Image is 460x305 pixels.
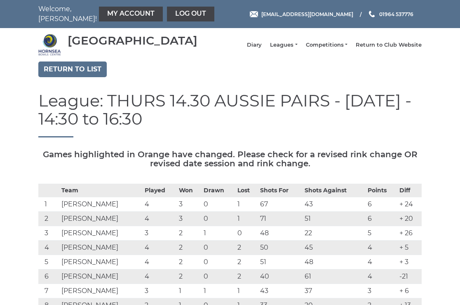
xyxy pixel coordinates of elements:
[258,212,303,226] td: 71
[143,226,176,241] td: 3
[202,197,235,212] td: 0
[303,226,366,241] td: 22
[202,270,235,284] td: 0
[38,284,59,298] td: 7
[38,61,107,77] a: Return to list
[247,41,262,49] a: Diary
[177,284,202,298] td: 1
[366,197,397,212] td: 6
[303,197,366,212] td: 43
[38,92,422,137] h1: League: THURS 14.30 AUSSIE PAIRS - [DATE] - 14:30 to 16:30
[368,10,413,18] a: Phone us 01964 537776
[38,33,61,56] img: Hornsea Bowls Centre
[143,270,176,284] td: 4
[59,184,143,197] th: Team
[177,226,202,241] td: 2
[369,11,375,17] img: Phone us
[306,41,347,49] a: Competitions
[143,197,176,212] td: 4
[303,184,366,197] th: Shots Against
[397,255,422,270] td: + 3
[38,226,59,241] td: 3
[235,212,258,226] td: 1
[202,212,235,226] td: 0
[177,255,202,270] td: 2
[303,255,366,270] td: 48
[235,226,258,241] td: 0
[235,184,258,197] th: Lost
[397,184,422,197] th: Diff
[59,197,143,212] td: [PERSON_NAME]
[397,284,422,298] td: + 6
[397,241,422,255] td: + 5
[366,241,397,255] td: 4
[59,241,143,255] td: [PERSON_NAME]
[143,255,176,270] td: 4
[397,197,422,212] td: + 24
[397,212,422,226] td: + 20
[366,255,397,270] td: 4
[303,241,366,255] td: 45
[235,197,258,212] td: 1
[68,34,197,47] div: [GEOGRAPHIC_DATA]
[177,212,202,226] td: 3
[366,284,397,298] td: 3
[397,226,422,241] td: + 26
[59,284,143,298] td: [PERSON_NAME]
[258,226,303,241] td: 48
[99,7,163,21] a: My Account
[177,270,202,284] td: 2
[202,255,235,270] td: 0
[202,241,235,255] td: 0
[177,197,202,212] td: 3
[38,150,422,168] h5: Games highlighted in Orange have changed. Please check for a revised rink change OR revised date ...
[235,241,258,255] td: 2
[366,184,397,197] th: Points
[258,284,303,298] td: 43
[143,284,176,298] td: 3
[38,255,59,270] td: 5
[379,11,413,17] span: 01964 537776
[143,241,176,255] td: 4
[258,255,303,270] td: 51
[38,270,59,284] td: 6
[38,4,191,24] nav: Welcome, [PERSON_NAME]!
[202,284,235,298] td: 1
[397,270,422,284] td: -21
[177,241,202,255] td: 2
[143,184,176,197] th: Played
[366,212,397,226] td: 6
[366,270,397,284] td: 4
[59,226,143,241] td: [PERSON_NAME]
[258,184,303,197] th: Shots For
[59,270,143,284] td: [PERSON_NAME]
[250,11,258,17] img: Email
[258,241,303,255] td: 50
[202,184,235,197] th: Drawn
[303,270,366,284] td: 61
[250,10,353,18] a: Email [EMAIL_ADDRESS][DOMAIN_NAME]
[235,270,258,284] td: 2
[38,212,59,226] td: 2
[366,226,397,241] td: 5
[270,41,297,49] a: Leagues
[59,212,143,226] td: [PERSON_NAME]
[59,255,143,270] td: [PERSON_NAME]
[258,197,303,212] td: 67
[167,7,214,21] a: Log out
[38,241,59,255] td: 4
[303,212,366,226] td: 51
[235,284,258,298] td: 1
[235,255,258,270] td: 2
[177,184,202,197] th: Won
[38,197,59,212] td: 1
[303,284,366,298] td: 37
[143,212,176,226] td: 4
[202,226,235,241] td: 1
[261,11,353,17] span: [EMAIL_ADDRESS][DOMAIN_NAME]
[258,270,303,284] td: 40
[356,41,422,49] a: Return to Club Website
